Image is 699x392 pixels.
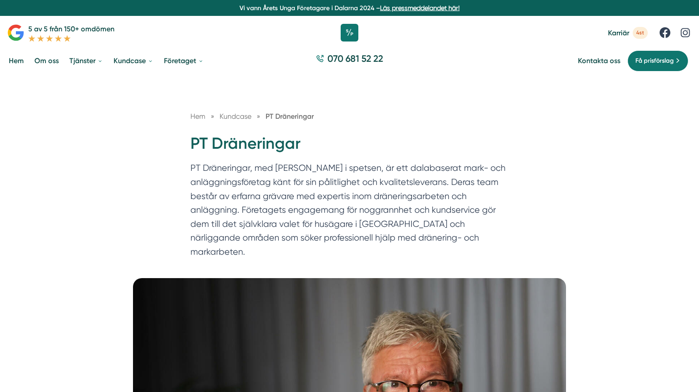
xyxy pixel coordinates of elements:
[190,111,509,122] nav: Breadcrumb
[190,161,509,263] p: PT Dräneringar, med [PERSON_NAME] i spetsen, är ett dalabaserat mark- och anläggningsföretag känt...
[578,57,620,65] a: Kontakta oss
[7,49,26,72] a: Hem
[190,133,509,162] h1: PT Dräneringar
[627,50,688,72] a: Få prisförslag
[68,49,105,72] a: Tjänster
[608,29,629,37] span: Karriär
[633,27,648,39] span: 4st
[33,49,61,72] a: Om oss
[220,112,251,121] span: Kundcase
[211,111,214,122] span: »
[162,49,205,72] a: Företaget
[266,112,314,121] a: PT Dräneringar
[4,4,695,12] p: Vi vann Årets Unga Företagare i Dalarna 2024 –
[112,49,155,72] a: Kundcase
[327,52,383,65] span: 070 681 52 22
[380,4,460,11] a: Läs pressmeddelandet här!
[190,112,205,121] a: Hem
[257,111,260,122] span: »
[220,112,253,121] a: Kundcase
[608,27,648,39] a: Karriär 4st
[312,52,387,69] a: 070 681 52 22
[28,23,114,34] p: 5 av 5 från 150+ omdömen
[635,56,674,66] span: Få prisförslag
